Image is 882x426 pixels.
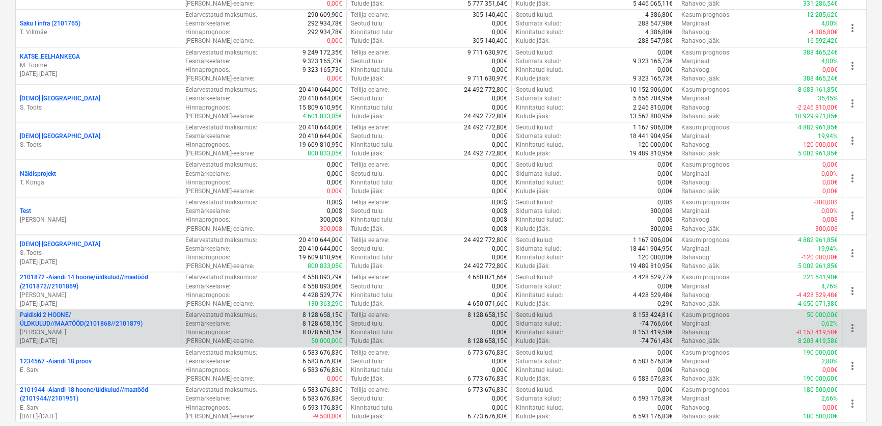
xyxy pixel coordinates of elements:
p: [PERSON_NAME]-eelarve : [185,187,254,196]
p: 0,00€ [492,245,507,253]
span: more_vert [846,322,859,334]
p: Sidumata kulud : [516,245,561,253]
p: Seotud tulu : [351,94,384,103]
p: Sidumata kulud : [516,282,561,291]
p: 0,00$ [657,198,673,207]
p: 19 489 810,95€ [629,262,673,271]
p: 4 601 033,05€ [302,112,342,121]
p: 388 465,24€ [803,48,838,57]
p: 0,00$ [822,216,838,224]
p: 4,76% [821,282,838,291]
p: Rahavoo jääk : [681,149,721,158]
p: [DATE] - [DATE] [20,70,177,78]
p: 2101944 - Aiandi 18 hoone/üldkulud//maatööd (2101944//2101951) [20,386,177,403]
p: 4 558 893,06€ [302,282,342,291]
p: Sidumata kulud : [516,19,561,28]
p: 0,00€ [492,132,507,141]
p: Tellija eelarve : [351,273,389,282]
p: [PERSON_NAME]-eelarve : [185,74,254,83]
p: Kasumiprognoos : [681,236,731,245]
p: 0,00€ [492,170,507,178]
p: 0,00€ [327,178,342,187]
div: [DEMO] [GEOGRAPHIC_DATA]S. Toots[DATE]-[DATE] [20,240,177,266]
p: -120 000,00€ [802,253,838,262]
span: more_vert [846,172,859,184]
p: 290 609,90€ [308,11,342,19]
p: Kasumiprognoos : [681,11,731,19]
p: 0,00€ [327,187,342,196]
p: Seotud tulu : [351,282,384,291]
p: Tellija eelarve : [351,236,389,245]
p: 20 410 644,00€ [299,236,342,245]
p: 0,00€ [657,282,673,291]
p: 0,00€ [327,161,342,169]
p: 0,00€ [492,187,507,196]
p: 4,00% [821,57,838,66]
p: Tulude jääk : [351,262,384,271]
p: 20 410 644,00€ [299,132,342,141]
p: Kinnitatud tulu : [351,216,394,224]
p: Tellija eelarve : [351,123,389,132]
p: 0,00€ [492,161,507,169]
p: T. Konga [20,178,177,187]
p: Kinnitatud tulu : [351,66,394,74]
div: [DEMO] [GEOGRAPHIC_DATA]S. Toots [20,94,177,112]
p: Tellija eelarve : [351,161,389,169]
p: [DATE] - [DATE] [20,412,177,421]
p: 0,00€ [492,66,507,74]
p: 0,00€ [492,19,507,28]
p: -300,00$ [814,225,838,233]
iframe: Chat Widget [831,377,882,426]
p: Seotud kulud : [516,123,554,132]
p: 388 465,24€ [803,74,838,83]
p: Rahavoo jääk : [681,37,721,45]
p: 0,00€ [327,74,342,83]
p: 1 167 906,00€ [633,123,673,132]
p: Tulude jääk : [351,112,384,121]
p: [DATE] - [DATE] [20,337,177,345]
p: [DATE] - [DATE] [20,258,177,267]
p: 0,00€ [657,161,673,169]
p: 292 934,78€ [308,28,342,37]
div: KATSE_EELHANKEGAM. Toome[DATE]-[DATE] [20,52,177,78]
p: -120 000,00€ [802,141,838,149]
p: 2 246 810,00€ [633,103,673,112]
p: Rahavoog : [681,253,711,262]
p: 300,00$ [650,225,673,233]
p: Seotud tulu : [351,245,384,253]
p: Kinnitatud tulu : [351,291,394,300]
p: Sidumata kulud : [516,132,561,141]
p: 12 205,62€ [807,11,838,19]
p: Kinnitatud kulud : [516,216,563,224]
p: 0,00€ [657,187,673,196]
p: 0,00$ [492,225,507,233]
p: Seotud tulu : [351,57,384,66]
p: 19 609 810,95€ [299,253,342,262]
p: [DEMO] [GEOGRAPHIC_DATA] [20,94,100,103]
p: Saku I infra (2101765) [20,19,80,28]
p: Hinnaprognoos : [185,103,230,112]
p: 4 650 071,66€ [467,273,507,282]
p: Eesmärkeelarve : [185,19,230,28]
p: Sidumata kulud : [516,207,561,216]
p: 15 809 610,95€ [299,103,342,112]
p: S. Toots [20,249,177,257]
p: 0,00€ [492,178,507,187]
p: -4 386,80€ [809,28,838,37]
p: Hinnaprognoos : [185,178,230,187]
p: 0,00€ [492,253,507,262]
p: 0,00€ [822,187,838,196]
p: 20 410 644,00€ [299,94,342,103]
p: 0,00% [821,170,838,178]
span: more_vert [846,247,859,259]
p: 0,00€ [327,170,342,178]
p: 9 323 165,73€ [302,66,342,74]
p: Marginaal : [681,94,711,103]
p: Marginaal : [681,19,711,28]
p: Kulude jääk : [516,149,550,158]
p: Kinnitatud kulud : [516,28,563,37]
p: Eelarvestatud maksumus : [185,273,257,282]
p: 0,00€ [492,94,507,103]
p: Eesmärkeelarve : [185,245,230,253]
p: 800 833,05€ [308,149,342,158]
